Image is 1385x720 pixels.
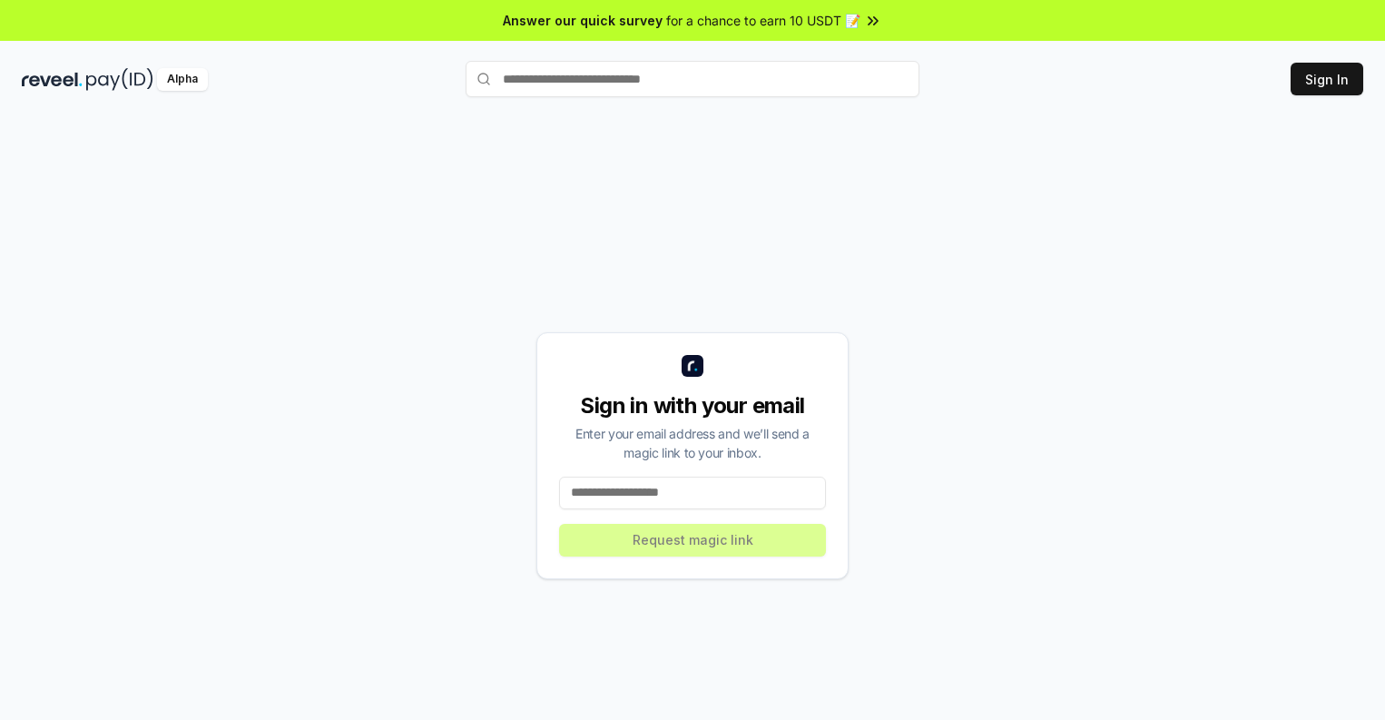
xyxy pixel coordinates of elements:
[1291,63,1363,95] button: Sign In
[559,391,826,420] div: Sign in with your email
[559,424,826,462] div: Enter your email address and we’ll send a magic link to your inbox.
[86,68,153,91] img: pay_id
[682,355,703,377] img: logo_small
[503,11,663,30] span: Answer our quick survey
[22,68,83,91] img: reveel_dark
[157,68,208,91] div: Alpha
[666,11,860,30] span: for a chance to earn 10 USDT 📝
